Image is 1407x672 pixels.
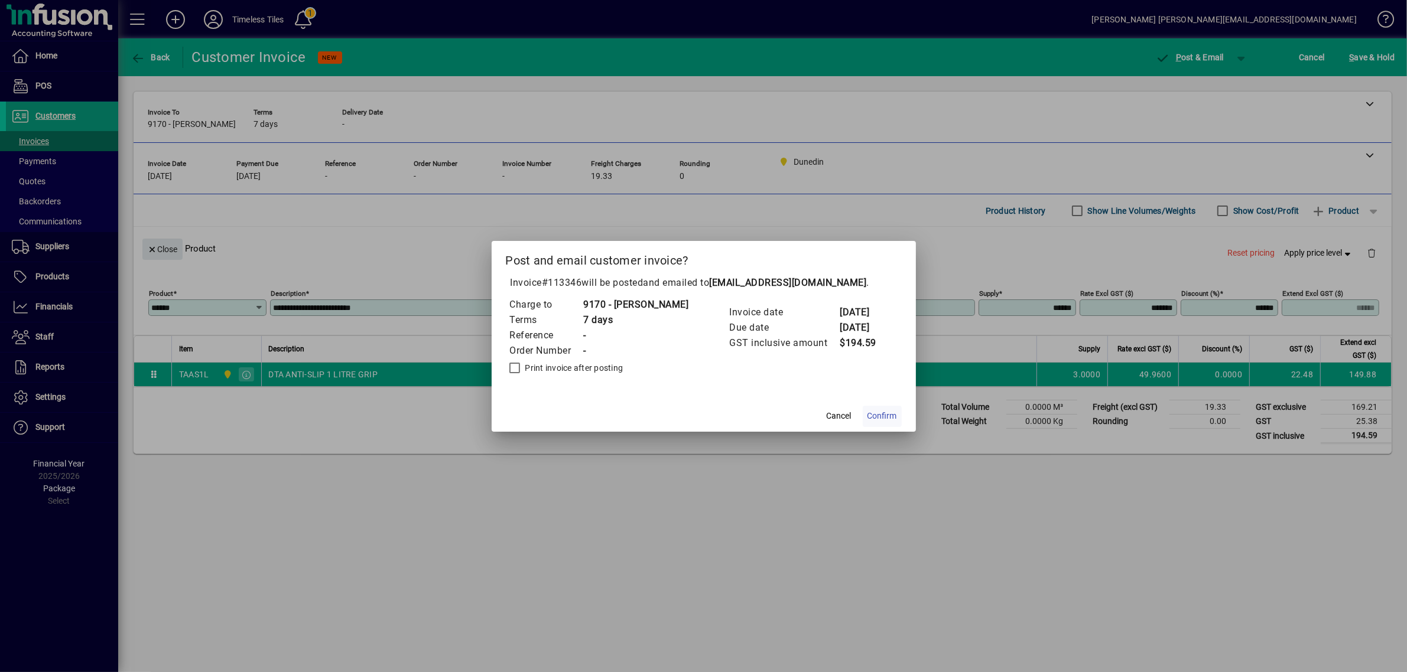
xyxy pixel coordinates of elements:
[840,335,887,351] td: $194.59
[840,305,887,320] td: [DATE]
[840,320,887,335] td: [DATE]
[542,277,582,288] span: #113346
[509,343,583,358] td: Order Number
[583,297,689,312] td: 9170 - [PERSON_NAME]
[509,312,583,328] td: Terms
[492,241,916,275] h2: Post and email customer invoice?
[820,406,858,427] button: Cancel
[729,305,840,320] td: Invoice date
[644,277,867,288] span: and emailed to
[729,335,840,351] td: GST inclusive amount
[867,410,897,422] span: Confirm
[729,320,840,335] td: Due date
[509,297,583,312] td: Charge to
[506,276,902,290] p: Invoice will be posted .
[583,312,689,328] td: 7 days
[583,343,689,358] td: -
[509,328,583,343] td: Reference
[863,406,902,427] button: Confirm
[523,362,623,374] label: Print invoice after posting
[827,410,852,422] span: Cancel
[710,277,867,288] b: [EMAIL_ADDRESS][DOMAIN_NAME]
[583,328,689,343] td: -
